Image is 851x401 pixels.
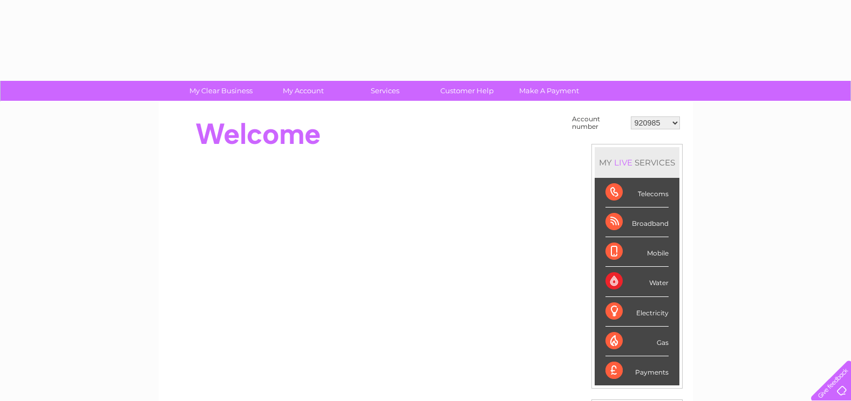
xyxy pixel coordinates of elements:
[605,208,669,237] div: Broadband
[605,356,669,385] div: Payments
[605,237,669,267] div: Mobile
[505,81,594,101] a: Make A Payment
[605,178,669,208] div: Telecoms
[612,157,635,168] div: LIVE
[605,327,669,356] div: Gas
[423,81,512,101] a: Customer Help
[258,81,348,101] a: My Account
[176,81,265,101] a: My Clear Business
[569,113,628,133] td: Account number
[595,147,679,178] div: MY SERVICES
[605,267,669,296] div: Water
[605,297,669,327] div: Electricity
[341,81,430,101] a: Services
